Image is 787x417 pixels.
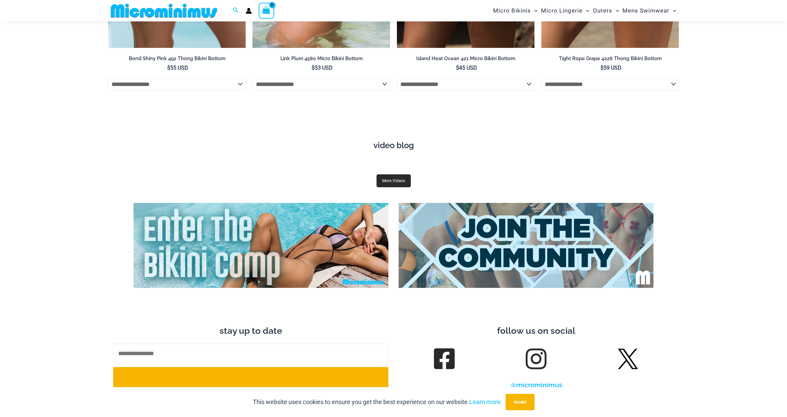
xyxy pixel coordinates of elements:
[527,349,546,368] a: Follow us on Instagram
[397,55,535,64] a: Island Heat Ocean 421 Micro Bikini Bottom
[253,397,501,407] p: This website uses cookies to ensure you get the best experience on our website.
[490,1,679,20] nav: Site Navigation
[108,3,220,18] img: MM SHOP LOGO FLAT
[510,381,562,389] a: @microminimus
[252,55,390,64] a: Link Plum 4580 Micro Bikini Bottom
[582,2,589,19] span: Menu Toggle
[134,203,388,288] img: Enter Bikini Comp
[493,2,531,19] span: Micro Bikinis
[600,65,604,71] span: $
[612,2,619,19] span: Menu Toggle
[491,2,539,19] a: Micro BikinisMenu ToggleMenu Toggle
[531,2,538,19] span: Menu Toggle
[113,325,388,337] h3: stay up to date
[623,2,669,19] span: Mens Swimwear
[108,55,246,62] h2: Bond Shiny Pink 492 Thong Bikini Bottom
[312,65,315,71] span: $
[506,394,535,410] button: Accept
[600,65,622,71] bdi: 59 USD
[252,55,390,62] h2: Link Plum 4580 Micro Bikini Bottom
[593,2,612,19] span: Outers
[399,325,674,337] h3: follow us on social
[456,65,459,71] span: $
[539,2,591,19] a: Micro LingerieMenu ToggleMenu Toggle
[259,3,274,18] a: View Shopping Cart, empty
[246,8,252,14] a: Account icon link
[541,55,679,64] a: Tight Rope Grape 4228 Thong Bikini Bottom
[618,349,638,369] img: Twitter X Logo 42562
[669,2,676,19] span: Menu Toggle
[591,2,621,19] a: OutersMenu ToggleMenu Toggle
[167,65,170,71] span: $
[456,65,477,71] bdi: 45 USD
[621,2,678,19] a: Mens SwimwearMenu ToggleMenu Toggle
[435,349,454,368] a: follow us on Facebook
[469,398,501,405] a: Learn more
[541,2,582,19] span: Micro Lingerie
[113,141,674,151] h4: video blog
[108,55,246,64] a: Bond Shiny Pink 492 Thong Bikini Bottom
[167,65,188,71] bdi: 55 USD
[541,55,679,62] h2: Tight Rope Grape 4228 Thong Bikini Bottom
[312,65,333,71] bdi: 53 USD
[397,55,535,62] h2: Island Heat Ocean 421 Micro Bikini Bottom
[377,174,411,187] a: More Videos
[233,6,239,15] a: Search icon link
[399,203,653,288] img: Join Community 2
